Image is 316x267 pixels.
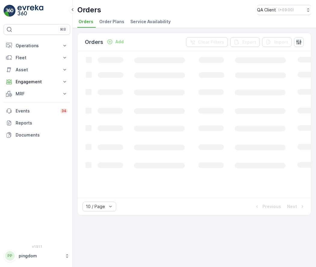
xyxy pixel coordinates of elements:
[16,43,58,49] p: Operations
[60,27,66,32] p: ⌘B
[262,204,281,210] p: Previous
[257,5,311,15] button: QA Client(+03:00)
[278,8,294,12] p: ( +03:00 )
[4,245,70,248] span: v 1.51.1
[4,64,70,76] button: Asset
[16,79,58,85] p: Engagement
[85,38,103,46] p: Orders
[253,203,282,210] button: Previous
[186,37,228,47] button: Clear Filters
[16,108,57,114] p: Events
[262,37,292,47] button: Import
[4,5,16,17] img: logo
[4,250,70,262] button: PPpingdom
[115,39,124,45] p: Add
[4,40,70,52] button: Operations
[4,117,70,129] a: Reports
[130,19,171,25] span: Service Availability
[198,39,224,45] p: Clear Filters
[274,39,288,45] p: Import
[61,109,67,113] p: 34
[4,76,70,88] button: Engagement
[99,19,124,25] span: Order Plans
[16,55,58,61] p: Fleet
[77,5,101,15] p: Orders
[287,204,297,210] p: Next
[19,253,62,259] p: pingdom
[4,105,70,117] a: Events34
[16,132,68,138] p: Documents
[16,120,68,126] p: Reports
[257,7,276,13] p: QA Client
[4,129,70,141] a: Documents
[16,67,58,73] p: Asset
[79,19,93,25] span: Orders
[230,37,260,47] button: Export
[4,88,70,100] button: MRF
[104,38,126,45] button: Add
[4,52,70,64] button: Fleet
[287,203,306,210] button: Next
[17,5,43,17] img: logo_light-DOdMpM7g.png
[5,251,15,261] div: PP
[242,39,256,45] p: Export
[16,91,58,97] p: MRF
